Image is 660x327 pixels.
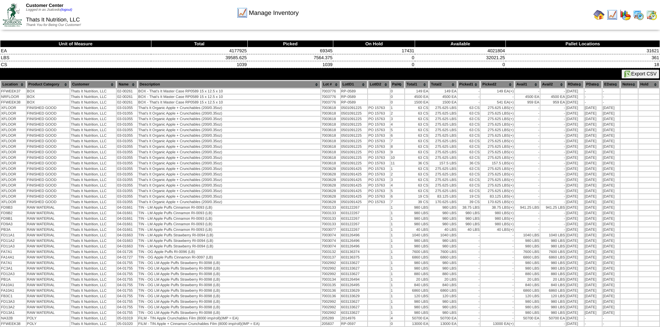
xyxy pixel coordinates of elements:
td: - [458,94,480,99]
td: 7 [390,139,404,144]
th: PDate [584,81,602,88]
td: 03-01055 [117,155,137,160]
td: - [540,89,565,94]
td: FINISHED GOOD [27,122,70,127]
td: LBS [0,54,151,61]
td: [DATE] [566,117,584,121]
td: 5 [390,128,404,133]
td: [DATE] [566,139,584,144]
td: Thats It Nutrition, LLC [70,94,116,99]
td: PO 15763 [368,144,390,149]
img: line_graph.gif [607,9,618,20]
td: 03-01055 [117,139,137,144]
td: That's It Organic Apple + Crunchables (200/0.35oz) [138,150,320,155]
td: [DATE] [566,144,584,149]
td: - [515,139,540,144]
td: [DATE] [602,111,620,116]
th: Total2 [429,81,457,88]
td: Thats It Nutrition, LLC [70,122,116,127]
div: (+) [509,150,513,154]
td: XFLOOR [1,111,26,116]
td: [DATE] [584,150,602,155]
td: [DATE] [602,133,620,138]
td: [DATE] [584,128,602,133]
td: That's It Organic Apple + Crunchables (200/0.35oz) [138,128,320,133]
td: PO 15763 [368,111,390,116]
td: 275.625 LBS [481,150,514,155]
td: [DATE] [566,128,584,133]
td: 17431 [333,47,415,54]
td: 7003618 [321,122,340,127]
div: (+) [509,111,513,116]
td: EA [0,47,151,54]
td: 275.625 LBS [429,122,457,127]
td: Thats It Nutrition, LLC [70,117,116,121]
td: 63 CS [458,106,480,110]
td: CS [0,61,151,68]
td: - [515,144,540,149]
td: 959 EA [540,100,565,105]
td: BOX - That's It Master Case RP0589 15 x 12.5 x 10 [138,89,320,94]
th: Name [117,81,137,88]
td: PO 15763 [368,122,390,127]
td: PO 15763 [368,117,390,121]
td: Thats It Nutrition, LLC [70,155,116,160]
td: 63 CS [405,128,429,133]
th: Picked [247,40,333,47]
img: calendarprod.gif [633,9,644,20]
td: 275.625 LBS [429,150,457,155]
td: 63 CS [458,150,480,155]
td: FINISHED GOOD [27,117,70,121]
td: 02-00261 [117,89,137,94]
td: That's It Organic Apple + Crunchables (200/0.35oz) [138,117,320,121]
td: 9 [390,150,404,155]
td: 7003618 [321,144,340,149]
td: 0 [390,100,404,105]
button: Export CSV [622,70,659,79]
td: 7003618 [321,155,340,160]
td: 63 CS [458,111,480,116]
td: [DATE] [584,133,602,138]
td: 4500 EA [429,94,457,99]
td: PO 15763 [368,106,390,110]
td: 7003618 [321,133,340,138]
td: 03-01055 [117,133,137,138]
td: 63 CS [405,133,429,138]
td: 7564.375 [247,54,333,61]
td: [DATE] [602,150,620,155]
td: BOX - That's It Master Case RP0589 15 x 12.5 x 10 [138,94,320,99]
th: Total [151,40,247,47]
span: Customer Center [26,3,63,8]
span: Thank You for Being Our Customer! [26,23,81,27]
td: - [540,111,565,116]
td: - [540,150,565,155]
td: - [515,106,540,110]
td: 275.625 LBS [481,106,514,110]
td: 7003776 [321,100,340,105]
td: Thats It Nutrition, LLC [70,128,116,133]
td: RP-0589 [341,100,368,105]
td: 1500 EA [429,100,457,105]
td: 0501091225 [341,150,368,155]
td: 275.625 LBS [429,133,457,138]
td: 0 [415,61,506,68]
td: 0501091225 [341,106,368,110]
td: 275.625 LBS [429,155,457,160]
td: [DATE] [584,117,602,121]
td: PO 15763 [368,150,390,155]
th: Pallet Locations [506,40,660,47]
td: 10 [390,155,404,160]
td: FINISHED GOOD [27,133,70,138]
td: 275.625 LBS [481,128,514,133]
td: 2 [390,111,404,116]
td: FINISHED GOOD [27,128,70,133]
td: PO 15763 [368,133,390,138]
td: 63 CS [405,117,429,121]
td: FINISHED GOOD [27,111,70,116]
th: Lot # [321,81,340,88]
td: [DATE] [584,106,602,110]
td: FINISHED GOOD [27,106,70,110]
td: [DATE] [602,139,620,144]
td: 1500 EA [405,100,429,105]
td: FINISHED GOOD [27,139,70,144]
